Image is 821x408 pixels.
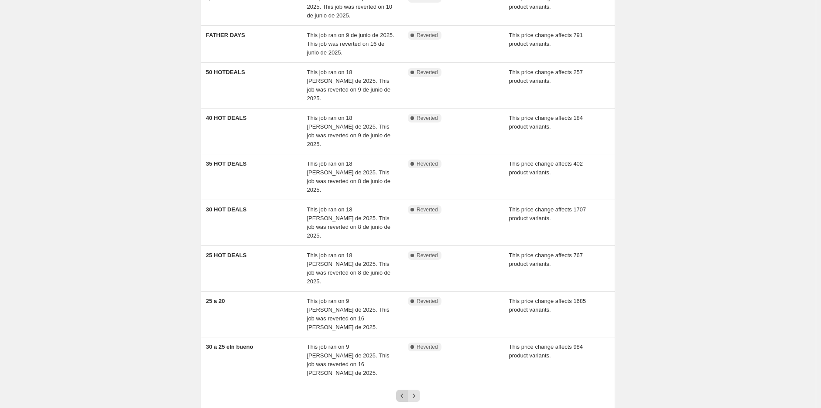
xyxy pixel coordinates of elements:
[206,32,245,38] span: FATHER DAYS
[417,298,438,305] span: Reverted
[509,343,583,359] span: This price change affects 984 product variants.
[206,343,253,350] span: 30 a 25 elñ bueno
[417,160,438,167] span: Reverted
[509,206,586,221] span: This price change affects 1707 product variants.
[206,115,246,121] span: 40 HOT DEALS
[509,115,583,130] span: This price change affects 184 product variants.
[206,160,246,167] span: 35 HOT DEALS
[509,160,583,176] span: This price change affects 402 product variants.
[206,69,245,75] span: 50 HOTDEALS
[206,206,246,213] span: 30 HOT DEALS
[396,390,408,402] button: Previous
[417,252,438,259] span: Reverted
[408,390,420,402] button: Next
[307,206,391,239] span: This job ran on 18 [PERSON_NAME] de 2025. This job was reverted on 8 de junio de 2025.
[307,343,390,376] span: This job ran on 9 [PERSON_NAME] de 2025. This job was reverted on 16 [PERSON_NAME] de 2025.
[509,252,583,267] span: This price change affects 767 product variants.
[307,252,391,285] span: This job ran on 18 [PERSON_NAME] de 2025. This job was reverted on 8 de junio de 2025.
[307,69,391,102] span: This job ran on 18 [PERSON_NAME] de 2025. This job was reverted on 9 de junio de 2025.
[396,390,420,402] nav: Pagination
[417,115,438,122] span: Reverted
[206,252,246,258] span: 25 HOT DEALS
[417,69,438,76] span: Reverted
[417,206,438,213] span: Reverted
[307,115,391,147] span: This job ran on 18 [PERSON_NAME] de 2025. This job was reverted on 9 de junio de 2025.
[417,343,438,350] span: Reverted
[509,69,583,84] span: This price change affects 257 product variants.
[509,32,583,47] span: This price change affects 791 product variants.
[307,298,390,330] span: This job ran on 9 [PERSON_NAME] de 2025. This job was reverted on 16 [PERSON_NAME] de 2025.
[206,298,225,304] span: 25 a 20
[307,160,391,193] span: This job ran on 18 [PERSON_NAME] de 2025. This job was reverted on 8 de junio de 2025.
[509,298,586,313] span: This price change affects 1685 product variants.
[417,32,438,39] span: Reverted
[307,32,394,56] span: This job ran on 9 de junio de 2025. This job was reverted on 16 de junio de 2025.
